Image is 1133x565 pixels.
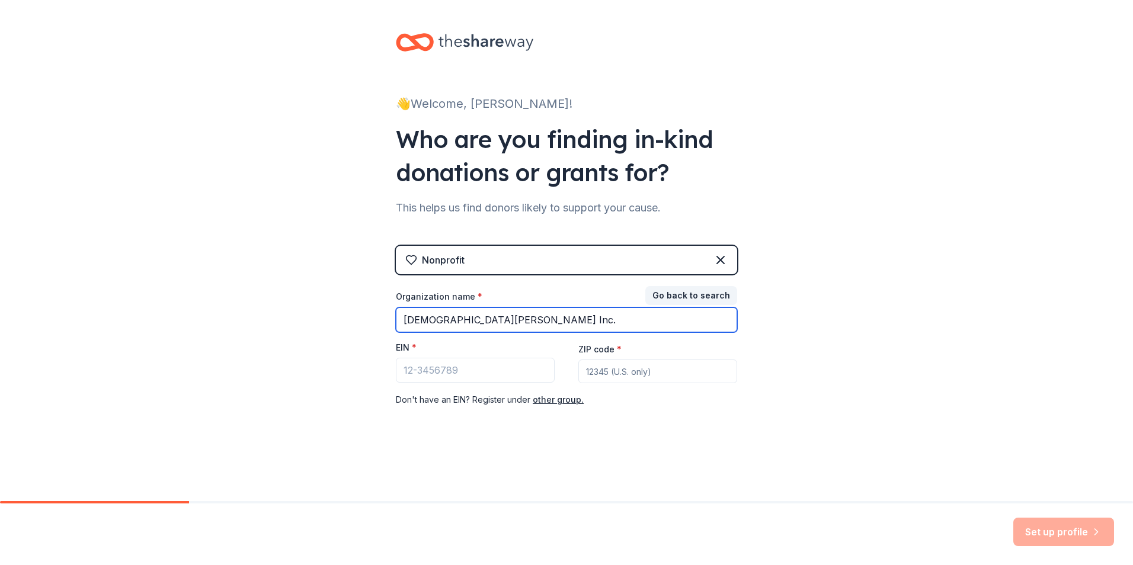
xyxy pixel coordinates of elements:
div: Nonprofit [422,253,465,267]
div: Who are you finding in-kind donations or grants for? [396,123,737,189]
label: EIN [396,342,417,354]
input: 12-3456789 [396,358,555,383]
div: Don ' t have an EIN? Register under [396,393,737,407]
button: Go back to search [645,286,737,305]
div: This helps us find donors likely to support your cause. [396,198,737,217]
input: 12345 (U.S. only) [578,359,737,383]
button: other group. [533,393,584,407]
label: ZIP code [578,344,622,355]
label: Organization name [396,291,482,303]
input: American Red Cross [396,307,737,332]
div: 👋 Welcome, [PERSON_NAME]! [396,94,737,113]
